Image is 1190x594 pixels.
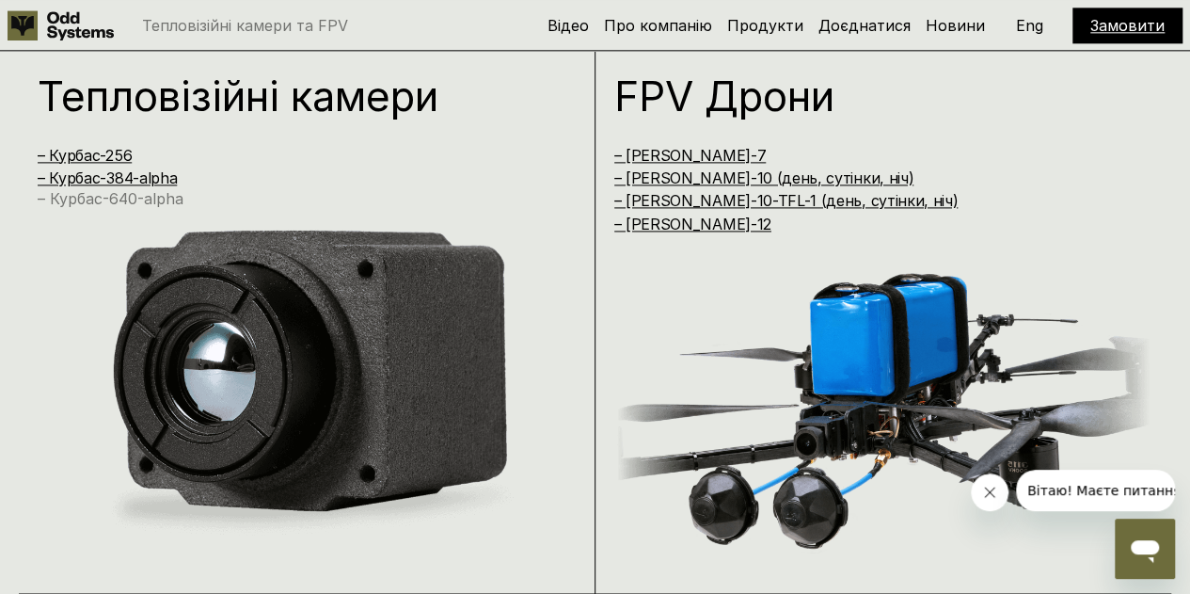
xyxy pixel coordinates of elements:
[614,169,914,187] a: – [PERSON_NAME]-10 (день, сутінки, ніч)
[1016,470,1175,511] iframe: Сообщение от компании
[818,16,911,35] a: Доєднатися
[604,16,712,35] a: Про компанію
[614,215,771,233] a: – [PERSON_NAME]-12
[1016,18,1043,33] p: Eng
[38,169,177,187] a: – Курбас-384-alpha
[38,189,183,208] a: – Курбас-640-alpha
[971,474,1008,511] iframe: Закрыть сообщение
[727,16,803,35] a: Продукти
[1115,519,1175,579] iframe: Кнопка запуска окна обмена сообщениями
[547,16,589,35] a: Відео
[38,146,132,165] a: – Курбас-256
[614,146,767,165] a: – [PERSON_NAME]-7
[614,191,959,210] a: – [PERSON_NAME]-10-TFL-1 (день, сутінки, ніч)
[38,75,544,117] h1: Тепловізійні камери
[1090,16,1165,35] a: Замовити
[11,13,172,28] span: Вітаю! Маєте питання?
[614,75,1120,117] h1: FPV Дрони
[926,16,985,35] a: Новини
[142,18,348,33] p: Тепловізійні камери та FPV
